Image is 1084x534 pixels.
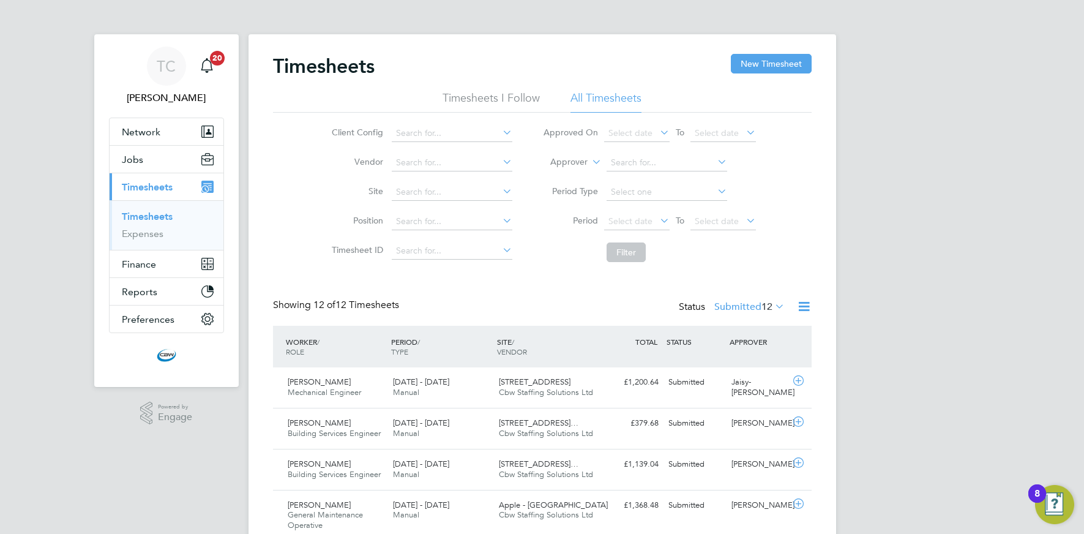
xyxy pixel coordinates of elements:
span: [DATE] - [DATE] [393,500,449,510]
span: 12 of [313,299,335,311]
a: Expenses [122,228,163,239]
div: Submitted [663,454,727,475]
span: Select date [695,127,739,138]
span: Select date [608,216,652,227]
span: Finance [122,258,156,270]
span: / [417,337,420,347]
span: Cbw Staffing Solutions Ltd [499,469,593,479]
div: APPROVER [727,331,790,353]
span: Network [122,126,160,138]
div: £1,368.48 [600,495,663,516]
span: Preferences [122,314,174,325]
div: STATUS [663,331,727,353]
span: VENDOR [497,347,527,356]
span: [PERSON_NAME] [288,500,351,510]
span: Manual [393,510,419,520]
span: To [672,212,688,228]
button: Open Resource Center, 8 new notifications [1035,485,1074,524]
input: Search for... [392,184,512,201]
li: Timesheets I Follow [443,91,540,113]
span: [PERSON_NAME] [288,418,351,428]
span: Manual [393,469,419,479]
a: Go to home page [109,345,224,365]
li: All Timesheets [570,91,641,113]
button: Reports [110,278,223,305]
span: Manual [393,428,419,438]
button: Timesheets [110,173,223,200]
span: Select date [608,127,652,138]
span: Jobs [122,154,143,165]
span: Cbw Staffing Solutions Ltd [499,387,593,397]
span: / [512,337,514,347]
nav: Main navigation [94,34,239,387]
div: Jaisy-[PERSON_NAME] [727,372,790,403]
span: [DATE] - [DATE] [393,459,449,469]
div: WORKER [283,331,389,363]
div: £1,139.04 [600,454,663,475]
span: [PERSON_NAME] [288,377,351,387]
button: Preferences [110,306,223,333]
label: Submitted [714,301,785,313]
span: To [672,124,688,140]
span: Engage [158,412,192,423]
span: TYPE [391,347,408,356]
div: £1,200.64 [600,372,663,393]
label: Period Type [543,186,598,197]
input: Search for... [392,154,512,171]
span: [STREET_ADDRESS]… [499,418,578,428]
input: Search for... [607,154,727,171]
span: TC [157,58,176,74]
a: Powered byEngage [140,402,192,425]
div: Submitted [663,413,727,434]
label: Approved On [543,127,598,138]
span: Manual [393,387,419,397]
div: [PERSON_NAME] [727,454,790,475]
button: Jobs [110,146,223,173]
input: Search for... [392,125,512,142]
span: 20 [210,51,225,66]
label: Site [328,186,383,197]
span: Cbw Staffing Solutions Ltd [499,510,593,520]
span: Apple - [GEOGRAPHIC_DATA] [499,500,608,510]
div: SITE [494,331,600,363]
span: Reports [122,286,157,298]
span: Building Services Engineer [288,469,381,479]
label: Vendor [328,156,383,167]
button: Network [110,118,223,145]
span: [STREET_ADDRESS]… [499,459,578,469]
span: [STREET_ADDRESS] [499,377,570,387]
span: / [317,337,320,347]
span: TOTAL [635,337,657,347]
a: 20 [195,47,219,86]
div: [PERSON_NAME] [727,413,790,434]
span: Select date [695,216,739,227]
span: General Maintenance Operative [288,510,363,530]
div: Timesheets [110,200,223,250]
div: Showing [273,299,402,312]
span: [DATE] - [DATE] [393,418,449,428]
label: Timesheet ID [328,244,383,255]
input: Select one [607,184,727,201]
button: Filter [607,243,646,262]
span: 12 [761,301,772,313]
div: 8 [1034,494,1040,510]
span: Timesheets [122,181,173,193]
label: Client Config [328,127,383,138]
button: New Timesheet [731,54,812,73]
input: Search for... [392,213,512,230]
span: ROLE [286,347,304,356]
span: Tom Cheek [109,91,224,105]
img: cbwstaffingsolutions-logo-retina.png [157,345,176,365]
div: PERIOD [388,331,494,363]
div: Submitted [663,495,727,516]
span: Mechanical Engineer [288,387,361,397]
button: Finance [110,250,223,277]
a: Timesheets [122,211,173,222]
span: [DATE] - [DATE] [393,377,449,387]
div: £379.68 [600,413,663,434]
a: TC[PERSON_NAME] [109,47,224,105]
span: Cbw Staffing Solutions Ltd [499,428,593,438]
h2: Timesheets [273,54,375,78]
div: Submitted [663,372,727,393]
div: Status [679,299,787,316]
